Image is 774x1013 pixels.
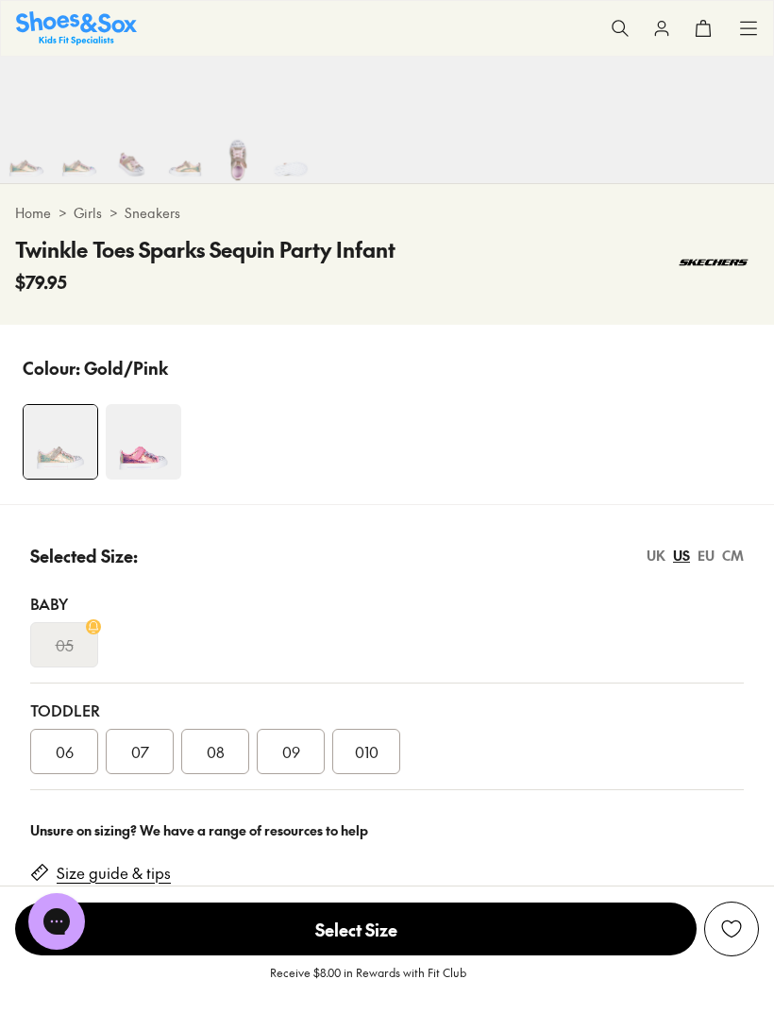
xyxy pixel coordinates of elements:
img: 8-537577_1 [211,130,264,183]
p: Selected Size: [30,543,138,568]
div: Unsure on sizing? We have a range of resources to help [30,820,744,840]
a: Home [15,203,51,223]
a: Girls [74,203,102,223]
p: Receive $8.00 in Rewards with Fit Club [270,964,466,998]
iframe: Gorgias live chat messenger [19,886,94,956]
img: 6-537575_1 [106,130,159,183]
a: Size guide & tips [57,863,171,884]
h4: Twinkle Toes Sparks Sequin Party Infant [15,234,395,265]
span: 06 [56,740,74,763]
img: SNS_Logo_Responsive.svg [16,11,137,44]
button: Select Size [15,902,697,956]
span: 08 [207,740,225,763]
img: 9-537878_1 [264,130,317,183]
img: 4-525268_1 [106,404,181,480]
span: $79.95 [15,269,67,295]
s: 05 [56,633,74,656]
img: 4-537573_1 [24,405,97,479]
img: 5-537574_1 [53,130,106,183]
span: Select Size [15,903,697,955]
a: Shoes & Sox [16,11,137,44]
img: Vendor logo [668,234,759,291]
span: 010 [355,740,379,763]
div: CM [722,546,744,566]
span: 07 [131,740,149,763]
div: Baby [30,592,744,615]
div: Toddler [30,699,744,721]
div: US [673,546,690,566]
span: 09 [282,740,300,763]
img: 7-537576_1 [159,130,211,183]
p: Colour: [23,355,80,380]
div: EU [698,546,715,566]
div: UK [647,546,665,566]
p: Gold/Pink [84,355,168,380]
button: Add to Wishlist [704,902,759,956]
a: Sneakers [125,203,180,223]
div: > > [15,203,759,223]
